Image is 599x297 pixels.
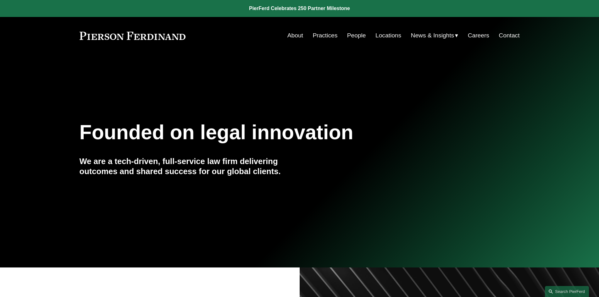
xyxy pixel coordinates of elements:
a: Careers [468,30,489,41]
a: Practices [313,30,337,41]
a: About [287,30,303,41]
h4: We are a tech-driven, full-service law firm delivering outcomes and shared success for our global... [80,156,300,177]
a: folder dropdown [411,30,458,41]
a: Search this site [545,286,589,297]
h1: Founded on legal innovation [80,121,446,144]
a: Locations [375,30,401,41]
a: People [347,30,366,41]
span: News & Insights [411,30,454,41]
a: Contact [499,30,519,41]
